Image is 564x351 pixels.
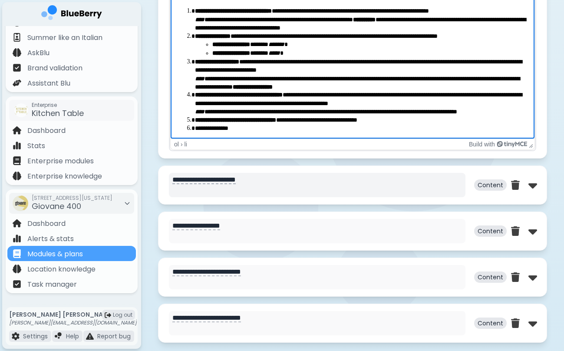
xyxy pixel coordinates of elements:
[41,5,102,23] img: company logo
[13,33,21,42] img: file icon
[13,63,21,72] img: file icon
[474,179,507,191] p: Content
[27,63,82,73] p: Brand validation
[13,141,21,150] img: file icon
[528,270,537,284] img: down chevron
[14,103,28,117] img: company thumbnail
[97,332,131,340] p: Report bug
[528,224,537,238] img: down chevron
[32,108,84,119] span: Kitchen Table
[13,172,21,180] img: file icon
[511,272,520,282] img: trash can
[13,280,21,288] img: file icon
[27,126,66,136] p: Dashboard
[9,319,137,326] p: [PERSON_NAME][EMAIL_ADDRESS][DOMAIN_NAME]
[66,332,79,340] p: Help
[27,219,66,229] p: Dashboard
[13,195,28,211] img: company thumbnail
[474,318,507,329] p: Content
[511,318,520,328] img: trash can
[12,332,20,340] img: file icon
[13,156,21,165] img: file icon
[13,18,21,26] img: file icon
[474,225,507,237] p: Content
[27,171,102,182] p: Enterprise knowledge
[27,249,83,259] p: Modules & plans
[528,178,537,192] img: down chevron
[105,312,111,318] img: logout
[27,156,94,166] p: Enterprise modules
[32,102,84,109] span: Enterprise
[474,272,507,283] p: Content
[86,332,94,340] img: file icon
[23,332,48,340] p: Settings
[13,48,21,57] img: file icon
[9,311,137,318] p: [PERSON_NAME] [PERSON_NAME]
[27,234,74,244] p: Alerts & stats
[13,249,21,258] img: file icon
[469,141,527,148] a: Build with TinyMCE
[55,332,63,340] img: file icon
[13,126,21,135] img: file icon
[13,79,21,87] img: file icon
[511,226,520,236] img: trash can
[13,234,21,243] img: file icon
[13,219,21,228] img: file icon
[511,180,520,190] img: trash can
[32,201,81,212] span: Giovane 400
[27,279,77,290] p: Task manager
[27,141,45,151] p: Stats
[27,264,96,275] p: Location knowledge
[528,316,537,330] img: down chevron
[27,78,70,89] p: Assistant Blu
[27,33,102,43] p: Summer like an Italian
[13,265,21,273] img: file icon
[113,311,132,318] span: Log out
[529,140,533,148] div: Press the Up and Down arrow keys to resize the editor.
[32,195,112,202] span: [STREET_ADDRESS][US_STATE]
[27,48,49,58] p: AskBlu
